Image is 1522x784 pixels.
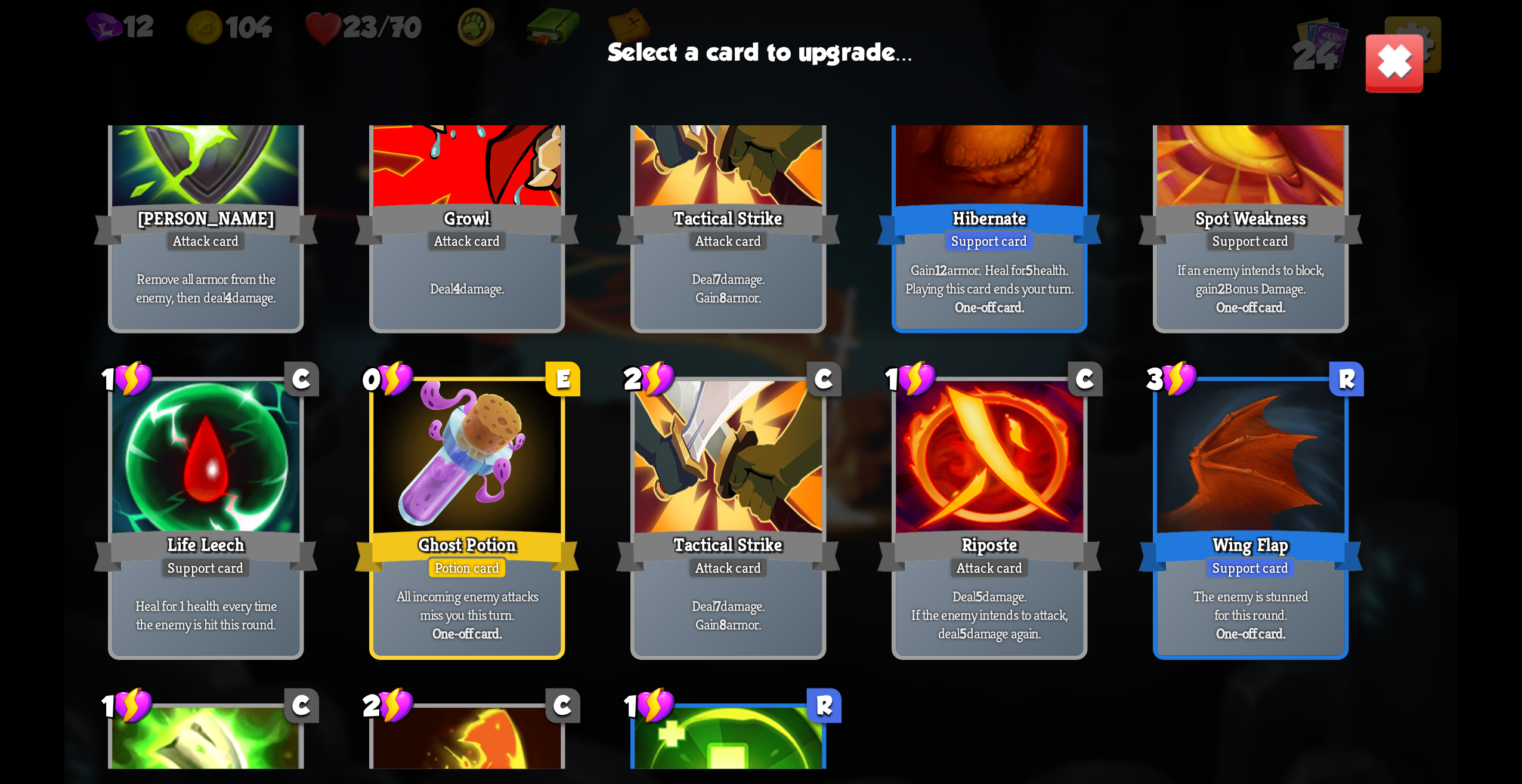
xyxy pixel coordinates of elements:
div: Spot Weakness [1139,199,1363,249]
b: 8 [719,288,726,307]
div: Support card [944,230,1035,252]
div: 2 [363,686,415,726]
b: 4 [225,288,232,307]
div: C [546,689,580,723]
p: Deal damage. Gain armor. [639,597,817,634]
h3: Select a card to upgrade... [608,38,914,66]
b: 8 [719,615,726,634]
div: Tactical Strike [616,199,841,249]
div: C [284,362,319,396]
div: Attack card [949,557,1031,579]
b: 4 [453,279,460,298]
b: 7 [714,597,720,615]
div: Attack card [426,230,508,252]
div: Tactical Strike [616,526,841,576]
div: R [807,689,842,723]
p: If an enemy intends to block, gain Bonus Damage. [1162,261,1340,298]
div: R [1329,362,1364,396]
div: 1 [885,360,938,399]
b: One-off card. [432,624,502,643]
b: 7 [714,270,720,288]
b: One-off card. [1216,298,1285,316]
b: 2 [1218,279,1225,298]
b: One-off card. [955,298,1024,316]
img: close-button.png [1364,33,1425,94]
div: C [284,689,319,723]
p: Deal damage. Gain armor. [639,270,817,307]
b: 5 [1026,261,1033,279]
div: Hibernate [877,199,1102,249]
p: Heal for 1 health every time the enemy is hit this round. [117,597,295,634]
div: 0 [363,360,415,399]
div: Support card [1205,230,1297,252]
div: 1 [101,360,154,399]
div: 3 [1146,360,1199,399]
div: Life Leech [94,526,318,576]
div: C [1068,362,1103,396]
div: Potion card [427,557,508,579]
div: 1 [101,686,154,726]
div: Attack card [688,230,769,252]
div: Ghost Potion [355,526,580,576]
div: Attack card [165,230,247,252]
p: Remove all armor from the enemy, then deal damage. [117,270,295,307]
b: 12 [935,261,947,279]
b: One-off card. [1216,624,1285,643]
p: Deal damage. If the enemy intends to attack, deal damage again. [901,587,1078,643]
p: The enemy is stunned for this round. [1162,587,1340,624]
div: Growl [355,199,580,249]
b: 5 [960,624,967,643]
div: 2 [624,360,676,399]
div: [PERSON_NAME] [94,199,318,249]
p: All incoming enemy attacks miss you this turn. [378,587,556,624]
b: 5 [976,587,983,606]
div: E [546,362,580,396]
div: C [807,362,842,396]
div: Support card [160,557,252,579]
p: Deal damage. [378,279,556,298]
p: Gain armor. Heal for health. Playing this card ends your turn. [901,261,1078,298]
div: Attack card [688,557,769,579]
div: 1 [624,686,676,726]
div: Wing Flap [1139,526,1363,576]
div: Riposte [877,526,1102,576]
div: Support card [1205,557,1297,579]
